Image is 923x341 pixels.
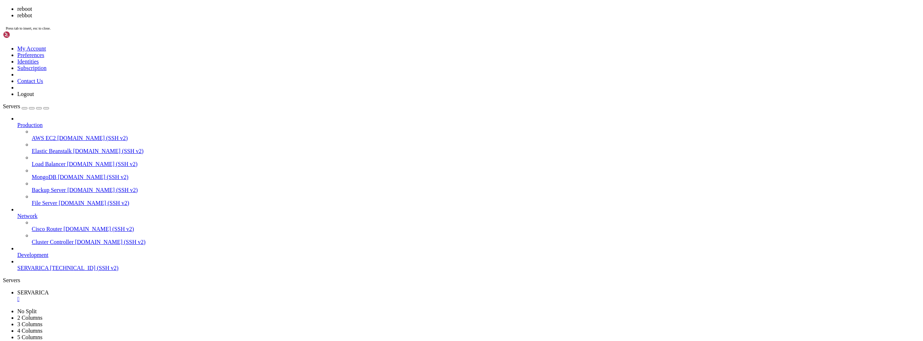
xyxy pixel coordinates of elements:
[17,315,43,321] a: 2 Columns
[50,265,118,271] span: [TECHNICAL_ID] (SSH v2)
[32,219,920,232] li: Cisco Router [DOMAIN_NAME] (SSH v2)
[17,65,47,71] a: Subscription
[32,239,920,245] a: Cluster Controller [DOMAIN_NAME] (SSH v2)
[32,226,62,232] span: Cisco Router
[17,334,43,340] a: 5 Columns
[32,187,66,193] span: Backup Server
[67,187,138,193] span: [DOMAIN_NAME] (SSH v2)
[3,181,829,187] x-row: isc-dhcp-client isc-dhcp-common kbd klibc-utils kpartx landscape-common less libapparmor1 libapt-...
[3,187,829,193] x-row: libblockdev-utils2 libblockdev2 libbpf0 libc-bin libc6 libcap2 libcap2-bin libcom-err2 libcryptse...
[17,296,920,302] a: 
[17,289,49,296] span: SERVARICA
[3,103,20,109] span: Servers
[17,52,44,58] a: Preferences
[17,252,920,258] a: Development
[3,261,829,267] x-row: 189 standard security updates
[57,135,128,141] span: [DOMAIN_NAME] (SSH v2)
[3,242,829,248] x-row: rsync sg3-utils sg3-utils-udev snapd software-properties-common sosreport sudo systemd systemd-sy...
[3,169,829,175] x-row: cryptsetup-bin cryptsetup-initramfs curl dbus dbus-user-session dirmngr distro-info distro-info-d...
[3,107,829,113] x-row: Building dependency tree... Done
[3,273,829,279] x-row: After this operation, 893 MB of additional disk space will be used.
[32,187,920,193] a: Backup Server [DOMAIN_NAME] (SSH v2)
[3,156,829,162] x-row: The following packages will be upgraded:
[3,70,829,76] x-row: Run 'do-release-upgrade' to upgrade to it.
[3,40,829,46] x-row: 315 updates can be applied immediately.
[32,174,920,180] a: MongoDB [DOMAIN_NAME] (SSH v2)
[3,236,829,242] x-row: python3-lib2to3 python3-minimal python3-oauthlib python3-pkg-resources python3-problem-report pyt...
[3,103,49,109] a: Servers
[3,15,829,21] x-row: Memory usage: 2% IPv4 address for eth0: [TECHNICAL_ID]
[17,213,37,219] span: Network
[17,6,920,12] li: reboot
[3,248,829,254] x-row: ubuntu-server-minimal ubuntu-standard udev udisks2 ufw update-manager-core update-notifier-common...
[67,161,138,167] span: [DOMAIN_NAME] (SSH v2)
[3,138,829,144] x-row: Use 'sudo apt autoremove' to remove them.
[32,135,56,141] span: AWS EC2
[3,95,829,101] x-row: root@root:~# sudo apt upgrade
[3,89,829,95] x-row: Last login: [DATE] from [TECHNICAL_ID]
[3,224,829,230] x-row: mount multipath-tools nano ncurses-base ncurses-bin ncurses-term needrestart net-tools [DOMAIN_NA...
[59,200,129,206] span: [DOMAIN_NAME] (SSH v2)
[75,239,146,245] span: [DOMAIN_NAME] (SSH v2)
[32,200,920,206] a: File Server [DOMAIN_NAME] (SSH v2)
[17,206,920,245] li: Network
[3,175,829,181] x-row: gnupg-l10n gnupg-utils gpg gpg-agent gpg-wks-client gpg-wks-server gpgconf gpgsm gpgv grub-common...
[17,122,920,128] a: Production
[3,31,44,38] img: Shellngn
[32,174,56,180] span: MongoDB
[17,91,34,97] a: Logout
[32,135,920,141] a: AWS EC2 [DOMAIN_NAME] (SSH v2)
[32,180,920,193] li: Backup Server [DOMAIN_NAME] (SSH v2)
[3,113,829,119] x-row: Reading state information... Done
[3,211,829,218] x-row: libsasl2-modules libsasl2-modules-db libseccomp2 libsgutils2-2 libsmartcols1 libsqlite3-0 libss2 ...
[3,254,829,261] x-row: 305 upgraded, 10 newly installed, 0 to remove and 0 not upgraded.
[32,226,920,232] a: Cisco Router [DOMAIN_NAME] (SSH v2)
[3,3,829,9] x-row: System load: 0.24853515625 Processes: 123
[3,64,829,70] x-row: New release '24.04.3 LTS' available.
[52,285,54,291] div: (16, 46)
[3,218,829,224] x-row: libtss2-tcti-swtpm0 libudev1 libudisks2-0 libunwind8 libuuid1 libuv1 libx11-6 libx11-data libxml2...
[17,45,46,52] a: My Account
[3,150,829,156] x-row: linux-headers-5.15.0-157 linux-headers-5.15.0-157-generic linux-image-5.15.0-157-generic linux-mo...
[3,9,829,15] x-row: Usage of /: 82.1% of 3.86GB Users logged in: 0
[17,78,43,84] a: Contact Us
[32,239,74,245] span: Cluster Controller
[17,12,920,19] li: rebbot
[32,167,920,180] li: MongoDB [DOMAIN_NAME] (SSH v2)
[32,128,920,141] li: AWS EC2 [DOMAIN_NAME] (SSH v2)
[3,267,829,273] x-row: Need to get 588 MB of archives.
[3,21,829,27] x-row: Swap usage: 0%
[3,119,829,126] x-row: Calculating upgrade... Done
[3,126,829,132] x-row: The following packages were automatically installed and are no longer required:
[32,200,57,206] span: File Server
[17,265,920,271] a: SERVARICA [TECHNICAL_ID] (SSH v2)
[17,258,920,271] li: SERVARICA [TECHNICAL_ID] (SSH v2)
[32,148,920,154] a: Elastic Beanstalk [DOMAIN_NAME] (SSH v2)
[3,132,829,138] x-row: libflashrom1 libftdi1-2
[32,193,920,206] li: File Server [DOMAIN_NAME] (SSH v2)
[17,213,920,219] a: Network
[3,277,920,284] div: Servers
[3,230,829,236] x-row: perl-modules-5.34 pollinate powermgmt-base procps python-apt-common python3 python3-apport python...
[3,52,829,58] x-row: To see these additional updates run: apt list --upgradable
[17,328,43,334] a: 4 Columns
[32,148,72,154] span: Elastic Beanstalk
[3,101,829,107] x-row: Reading package lists... Done
[3,144,829,150] x-row: The following NEW packages will be installed:
[3,205,829,211] x-row: libpackagekit-glib2-18 libpam-cap libpam-modules libpam-modules-bin libpam-runtime libpam-systemd...
[3,46,829,52] x-row: 214 of these updates are standard security updates.
[17,321,43,327] a: 3 Columns
[17,115,920,206] li: Production
[3,193,829,199] x-row: libfdisk1 libfreetype6 libfwupd2 libfwupdplugin5 libgcc-s1 libglib2.0-0 libglib2.0-bin libglib2.0...
[32,161,66,167] span: Load Balancer
[17,265,48,271] span: SERVARICA
[17,289,920,302] a: SERVARICA
[32,141,920,154] li: Elastic Beanstalk [DOMAIN_NAME] (SSH v2)
[6,26,50,30] span: Press tab to insert, esc to close.
[73,148,144,154] span: [DOMAIN_NAME] (SSH v2)
[3,279,9,285] span: E:
[63,226,134,232] span: [DOMAIN_NAME] (SSH v2)
[17,58,39,65] a: Identities
[3,285,829,291] x-row: root@root:~# reb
